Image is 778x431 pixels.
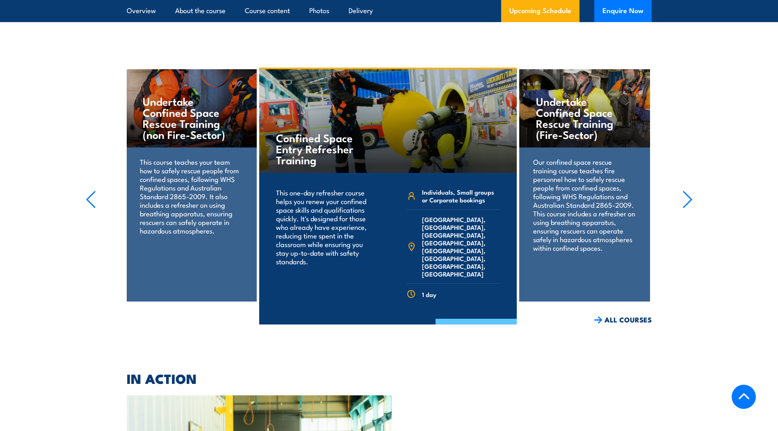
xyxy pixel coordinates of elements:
a: ALL COURSES [594,315,652,324]
h4: Undertake Confined Space Rescue Training (Fire-Sector) [536,95,633,140]
span: 1 day [422,290,436,298]
h4: Undertake Confined Space Rescue Training (non Fire-Sector) [143,95,240,140]
span: Individuals, Small groups or Corporate bookings [422,188,500,204]
a: COURSE DETAILS [436,319,517,340]
p: Our confined space rescue training course teaches fire personnel how to safely rescue people from... [533,157,636,252]
h4: Confined Space Entry Refresher Training [276,132,372,165]
p: This course teaches your team how to safely rescue people from confined spaces, following WHS Reg... [140,157,243,235]
p: This one-day refresher course helps you renew your confined space skills and qualifications quick... [276,188,377,265]
span: [GEOGRAPHIC_DATA], [GEOGRAPHIC_DATA], [GEOGRAPHIC_DATA], [GEOGRAPHIC_DATA], [GEOGRAPHIC_DATA], [G... [422,215,500,278]
h2: IN ACTION [127,372,652,384]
